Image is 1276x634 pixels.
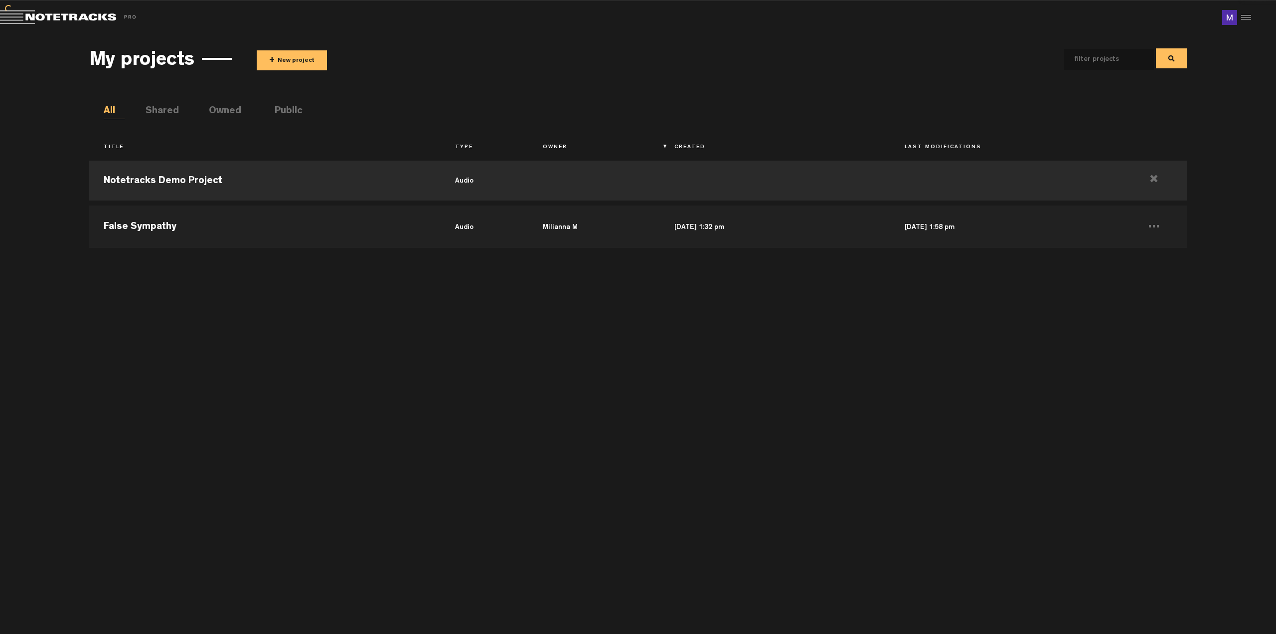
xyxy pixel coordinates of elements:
[660,203,890,248] td: [DATE] 1:32 pm
[89,50,194,72] h3: My projects
[528,139,660,156] th: Owner
[89,203,441,248] td: False Sympathy
[441,158,528,203] td: audio
[269,55,275,66] span: +
[890,203,1120,248] td: [DATE] 1:58 pm
[890,139,1120,156] th: Last Modifications
[257,50,327,70] button: +New project
[89,139,441,156] th: Title
[146,104,166,119] li: Shared
[89,158,441,203] td: Notetracks Demo Project
[1121,203,1187,248] td: ...
[528,203,660,248] td: Milianna M
[1222,10,1237,25] img: ACg8ocJ8A8dyPi_iBvPhcAD1zGxnPVokg49B8weix4u3sPhpjeZH-Q=s96-c
[441,139,528,156] th: Type
[441,203,528,248] td: audio
[1064,49,1138,70] input: filter projects
[209,104,230,119] li: Owned
[660,139,890,156] th: Created
[275,104,296,119] li: Public
[104,104,125,119] li: All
